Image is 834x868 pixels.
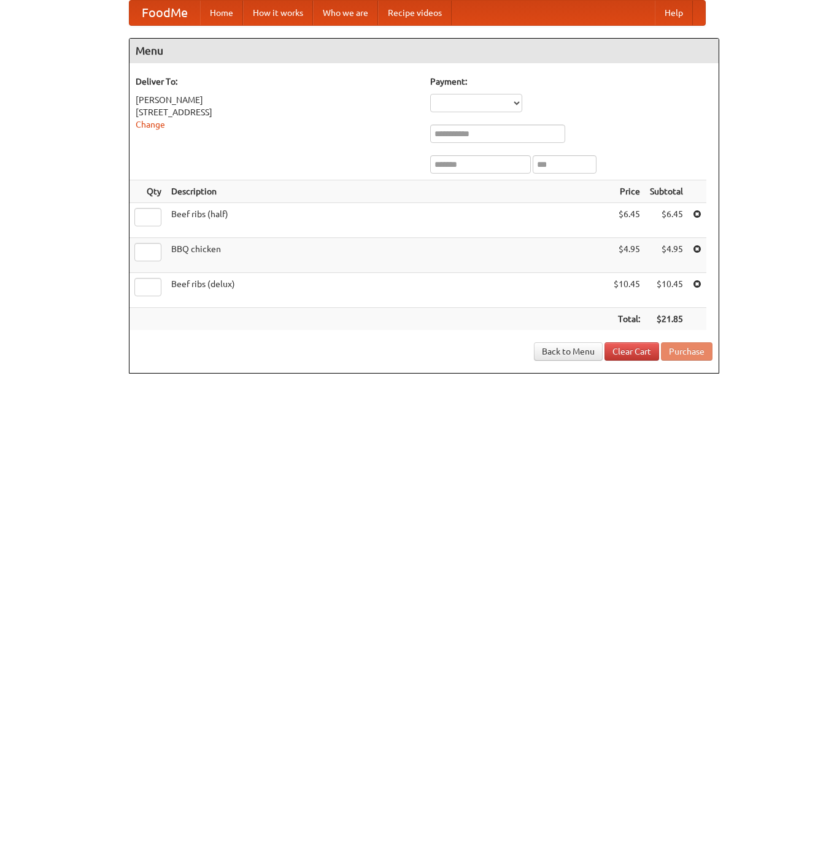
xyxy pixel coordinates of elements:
[609,238,645,273] td: $4.95
[645,238,688,273] td: $4.95
[609,180,645,203] th: Price
[166,180,609,203] th: Description
[136,106,418,118] div: [STREET_ADDRESS]
[645,180,688,203] th: Subtotal
[129,180,166,203] th: Qty
[243,1,313,25] a: How it works
[166,203,609,238] td: Beef ribs (half)
[129,1,200,25] a: FoodMe
[534,342,603,361] a: Back to Menu
[609,203,645,238] td: $6.45
[166,273,609,308] td: Beef ribs (delux)
[378,1,452,25] a: Recipe videos
[430,75,712,88] h5: Payment:
[609,308,645,331] th: Total:
[645,308,688,331] th: $21.85
[136,75,418,88] h5: Deliver To:
[129,39,719,63] h4: Menu
[661,342,712,361] button: Purchase
[136,94,418,106] div: [PERSON_NAME]
[609,273,645,308] td: $10.45
[200,1,243,25] a: Home
[313,1,378,25] a: Who we are
[655,1,693,25] a: Help
[136,120,165,129] a: Change
[604,342,659,361] a: Clear Cart
[645,273,688,308] td: $10.45
[166,238,609,273] td: BBQ chicken
[645,203,688,238] td: $6.45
